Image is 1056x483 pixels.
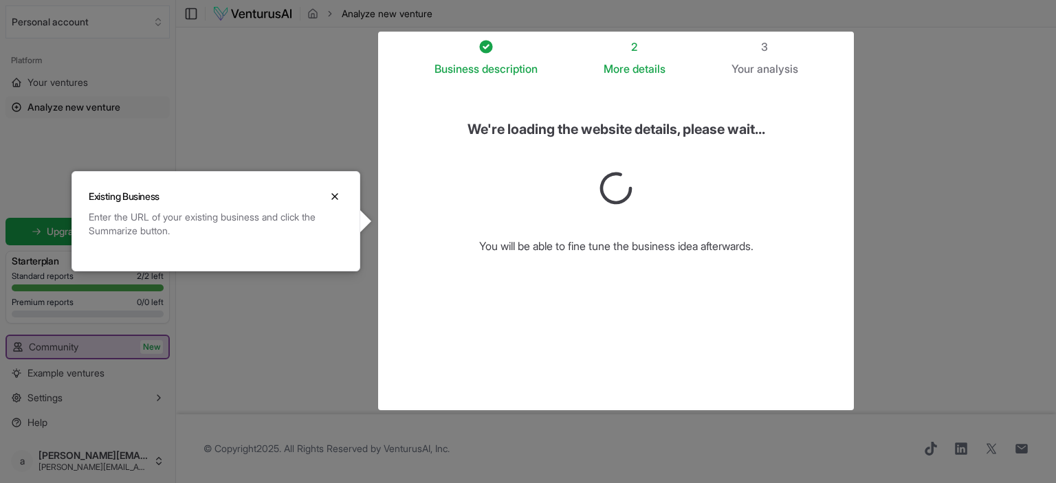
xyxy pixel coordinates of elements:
span: Analyze new venture [27,100,120,114]
div: 2 [604,38,665,55]
a: CommunityNew [7,336,168,358]
span: More [604,60,630,77]
span: Community [29,340,78,354]
span: New [140,340,163,354]
span: Example ventures [27,366,104,380]
div: Platform [5,49,170,71]
span: details [632,62,665,76]
button: Close [327,188,343,205]
a: VenturusAI, Inc [384,442,448,454]
button: Settings [5,387,170,409]
span: © Copyright 2025 . All Rights Reserved by . [203,442,450,456]
div: 3 [731,38,798,55]
a: Help [5,412,170,434]
span: Settings [27,391,63,405]
div: Enter the URL of your existing business and click the Summarize button. [89,210,343,238]
h3: Starter plan [12,254,164,268]
span: Help [27,416,47,429]
a: Analyze new venture [5,96,170,118]
span: 0 / 0 left [137,297,164,308]
h3: Existing Business [89,190,159,203]
span: Your ventures [27,76,88,89]
a: Example ventures [5,362,170,384]
span: analysis [757,62,798,76]
button: a[PERSON_NAME][EMAIL_ADDRESS][PERSON_NAME][DOMAIN_NAME][PERSON_NAME][EMAIL_ADDRESS][PERSON_NAME][... [5,445,170,478]
span: a [11,450,33,472]
span: Your [731,60,754,77]
span: Business [434,60,479,77]
button: Select an organization [5,5,170,38]
nav: breadcrumb [307,7,432,21]
h6: We're loading the website details, please wait... [467,120,765,139]
span: Premium reports [12,297,74,308]
a: Upgrade to a paid plan [5,218,170,245]
img: logo [212,5,293,22]
span: [PERSON_NAME][EMAIL_ADDRESS][PERSON_NAME][DOMAIN_NAME] [38,462,148,473]
a: Your ventures [5,71,170,93]
span: description [482,62,538,76]
span: [PERSON_NAME][EMAIL_ADDRESS][PERSON_NAME][DOMAIN_NAME] [38,449,148,462]
span: Standard reports [12,271,74,282]
span: Upgrade to a paid plan [47,225,144,238]
span: Analyze new venture [342,7,432,21]
span: 2 / 2 left [137,271,164,282]
h6: You will be able to fine tune the business idea afterwards. [479,238,753,254]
